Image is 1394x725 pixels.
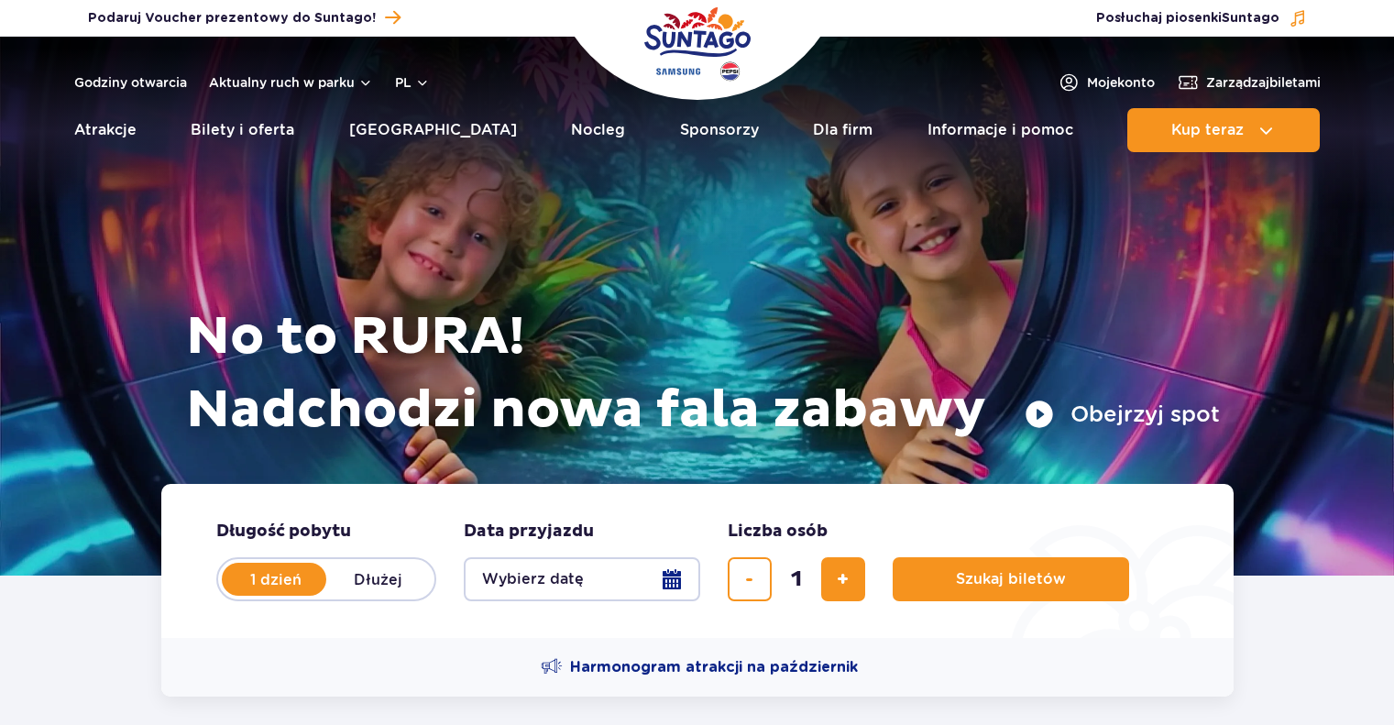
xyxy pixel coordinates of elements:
[1096,9,1279,27] span: Posłuchaj piosenki
[1177,71,1321,93] a: Zarządzajbiletami
[74,108,137,152] a: Atrakcje
[928,108,1073,152] a: Informacje i pomoc
[191,108,294,152] a: Bilety i oferta
[1222,12,1279,25] span: Suntago
[395,73,430,92] button: pl
[349,108,517,152] a: [GEOGRAPHIC_DATA]
[774,557,818,601] input: liczba biletów
[813,108,873,152] a: Dla firm
[570,657,858,677] span: Harmonogram atrakcji na październik
[1058,71,1155,93] a: Mojekonto
[956,571,1066,588] span: Szukaj biletów
[728,521,828,543] span: Liczba osób
[821,557,865,601] button: dodaj bilet
[1206,73,1321,92] span: Zarządzaj biletami
[680,108,759,152] a: Sponsorzy
[88,5,401,30] a: Podaruj Voucher prezentowy do Suntago!
[209,75,373,90] button: Aktualny ruch w parku
[161,484,1234,638] form: Planowanie wizyty w Park of Poland
[893,557,1129,601] button: Szukaj biletów
[1025,400,1220,429] button: Obejrzyj spot
[1096,9,1307,27] button: Posłuchaj piosenkiSuntago
[1127,108,1320,152] button: Kup teraz
[541,656,858,678] a: Harmonogram atrakcji na październik
[224,560,328,599] label: 1 dzień
[216,521,351,543] span: Długość pobytu
[88,9,376,27] span: Podaruj Voucher prezentowy do Suntago!
[464,557,700,601] button: Wybierz datę
[571,108,625,152] a: Nocleg
[74,73,187,92] a: Godziny otwarcia
[728,557,772,601] button: usuń bilet
[186,301,1220,447] h1: No to RURA! Nadchodzi nowa fala zabawy
[464,521,594,543] span: Data przyjazdu
[1087,73,1155,92] span: Moje konto
[326,560,431,599] label: Dłużej
[1171,122,1244,138] span: Kup teraz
